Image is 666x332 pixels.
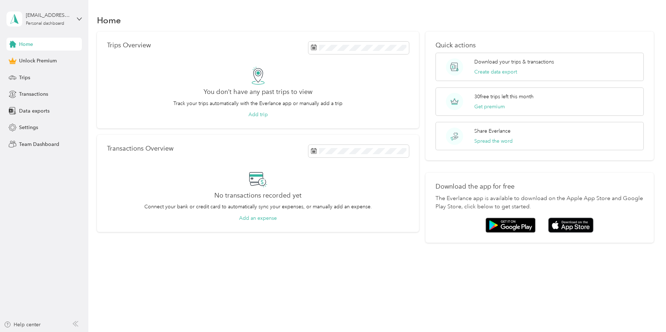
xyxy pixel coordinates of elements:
p: Connect your bank or credit card to automatically sync your expenses, or manually add an expense. [144,203,372,210]
p: Download the app for free [436,183,644,190]
div: [EMAIL_ADDRESS][DOMAIN_NAME] [26,11,71,19]
p: The Everlance app is available to download on the Apple App Store and Google Play Store, click be... [436,194,644,212]
h2: You don’t have any past trips to view [204,88,312,96]
img: Google play [485,218,536,233]
span: Team Dashboard [19,141,59,148]
span: Data exports [19,107,50,115]
img: App store [548,218,593,233]
p: Track your trips automatically with the Everlance app or manually add a trip [173,100,343,107]
button: Help center [4,321,41,328]
button: Add an expense [239,214,277,222]
p: Transactions Overview [107,145,173,152]
p: Quick actions [436,42,644,49]
button: Spread the word [474,137,513,145]
span: Unlock Premium [19,57,57,65]
span: Settings [19,124,38,131]
p: Trips Overview [107,42,151,49]
button: Create data export [474,68,517,76]
p: Download your trips & transactions [474,58,554,66]
button: Add trip [248,111,268,118]
button: Get premium [474,103,505,110]
p: 30 free trips left this month [474,93,534,100]
h1: Home [97,16,121,24]
h2: No transactions recorded yet [214,192,302,199]
span: Transactions [19,90,48,98]
span: Trips [19,74,30,81]
div: Personal dashboard [26,22,64,26]
iframe: Everlance-gr Chat Button Frame [626,292,666,332]
p: Share Everlance [474,127,511,135]
span: Home [19,41,33,48]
